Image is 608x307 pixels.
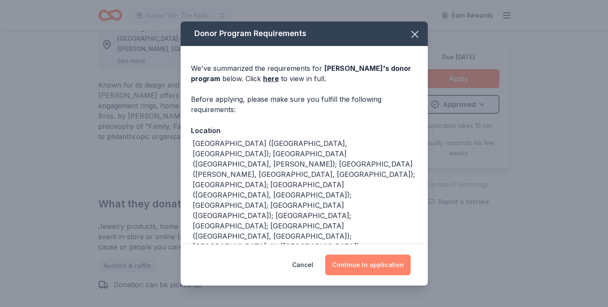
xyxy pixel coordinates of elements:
a: here [263,73,279,84]
button: Continue to application [325,255,411,275]
div: Before applying, please make sure you fulfill the following requirements: [191,94,417,115]
div: Location [191,125,417,136]
div: We've summarized the requirements for below. Click to view in full. [191,63,417,84]
div: Donor Program Requirements [181,21,428,46]
button: Cancel [292,255,313,275]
